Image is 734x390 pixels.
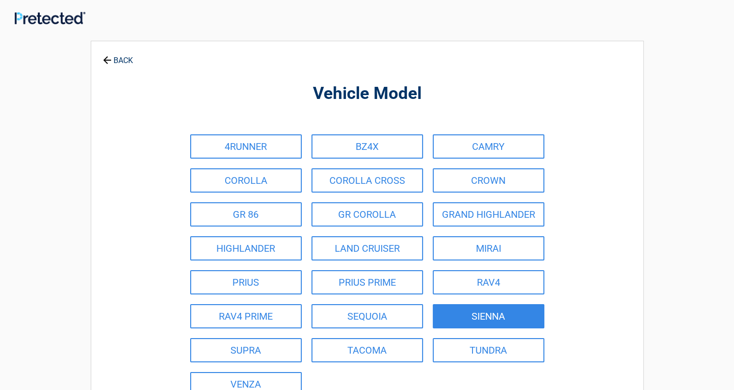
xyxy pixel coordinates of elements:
a: PRIUS [190,270,302,294]
a: COROLLA CROSS [311,168,423,193]
a: TUNDRA [433,338,544,362]
a: MIRAI [433,236,544,260]
a: BZ4X [311,134,423,159]
a: COROLLA [190,168,302,193]
a: GR COROLLA [311,202,423,227]
a: RAV4 PRIME [190,304,302,328]
a: CROWN [433,168,544,193]
img: Main Logo [15,12,85,25]
a: RAV4 [433,270,544,294]
a: CAMRY [433,134,544,159]
a: GR 86 [190,202,302,227]
a: GRAND HIGHLANDER [433,202,544,227]
a: SEQUOIA [311,304,423,328]
a: HIGHLANDER [190,236,302,260]
a: BACK [101,48,135,65]
a: SUPRA [190,338,302,362]
a: 4RUNNER [190,134,302,159]
h2: Vehicle Model [145,82,590,105]
a: PRIUS PRIME [311,270,423,294]
a: TACOMA [311,338,423,362]
a: SIENNA [433,304,544,328]
a: LAND CRUISER [311,236,423,260]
